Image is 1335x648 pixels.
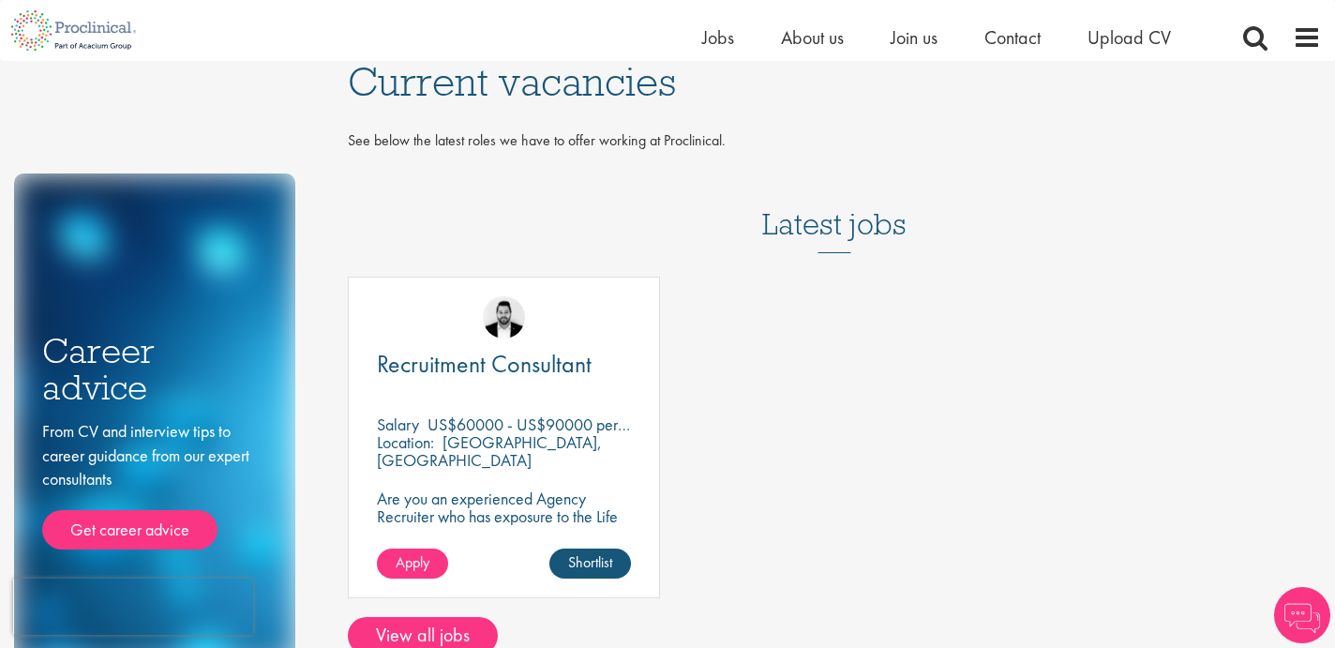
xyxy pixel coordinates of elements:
span: Location: [377,431,434,453]
span: Recruitment Consultant [377,348,592,380]
p: US$60000 - US$90000 per annum [427,414,664,435]
iframe: reCAPTCHA [13,579,253,635]
p: See below the latest roles we have to offer working at Proclinical. [348,130,1321,152]
a: Jobs [702,25,734,50]
img: Ross Wilkings [483,296,525,339]
h3: Latest jobs [762,161,907,253]
a: Join us [891,25,937,50]
a: Get career advice [42,510,217,550]
img: Chatbot [1274,587,1330,643]
span: Apply [396,552,429,572]
a: Recruitment Consultant [377,353,631,376]
span: Salary [377,414,419,435]
a: Apply [377,549,448,579]
p: Are you an experienced Agency Recruiter who has exposure to the Life Sciences market and looking ... [377,490,631,561]
a: About us [781,25,844,50]
a: Shortlist [549,549,631,579]
h3: Career advice [42,333,267,405]
p: [GEOGRAPHIC_DATA], [GEOGRAPHIC_DATA] [377,431,602,471]
span: Current vacancies [348,56,676,107]
a: Upload CV [1087,25,1171,50]
a: Contact [984,25,1041,50]
div: From CV and interview tips to career guidance from our expert consultants [42,419,267,550]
